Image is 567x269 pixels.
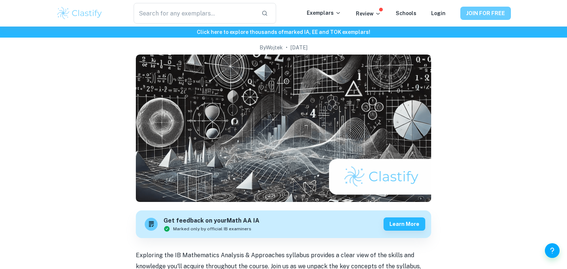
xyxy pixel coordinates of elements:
h6: Get feedback on your Math AA IA [164,216,260,226]
p: Review [356,10,381,18]
span: Marked only by official IB examiners [173,226,251,232]
h2: By Wojtek [260,43,283,52]
a: Login [431,10,446,16]
p: • [286,43,288,52]
img: IB Maths AA Syllabus + Topics cover image [136,55,431,202]
h2: [DATE] [291,43,307,52]
h6: Click here to explore thousands of marked IA, EE and TOK exemplars ! [1,28,566,36]
button: Learn more [384,217,425,231]
button: JOIN FOR FREE [460,7,511,20]
p: Exemplars [307,9,341,17]
input: Search for any exemplars... [134,3,255,24]
a: Get feedback on yourMath AA IAMarked only by official IB examinersLearn more [136,210,431,238]
a: Schools [396,10,416,16]
button: Help and Feedback [545,243,560,258]
img: Clastify logo [56,6,103,21]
